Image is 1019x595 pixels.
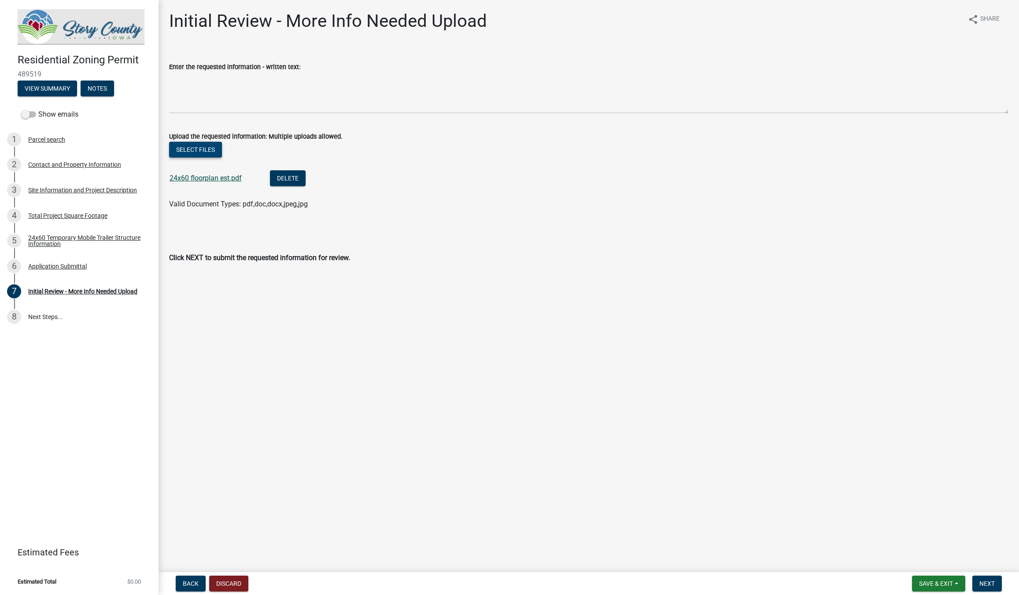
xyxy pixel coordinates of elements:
[7,158,21,172] div: 2
[169,11,487,32] h1: Initial Review - More Info Needed Upload
[18,54,151,66] h4: Residential Zoning Permit
[169,200,308,208] span: Valid Document Types: pdf,doc,docx,jpeg,jpg
[169,253,350,262] strong: Click NEXT to submit the requested information for review.
[18,9,144,44] img: Story County, Iowa
[979,580,995,587] span: Next
[169,134,343,140] label: Upload the requested information: Multiple uploads allowed.
[21,109,78,120] label: Show emails
[7,544,144,561] a: Estimated Fees
[7,259,21,273] div: 6
[7,183,21,197] div: 3
[176,576,206,591] button: Back
[81,81,114,96] button: Notes
[170,174,242,182] a: 24x60 floorplan est.pdf
[7,284,21,298] div: 7
[81,85,114,92] wm-modal-confirm: Notes
[28,162,121,168] div: Contact and Property Information
[28,213,107,219] div: Total Project Square Footage
[7,209,21,223] div: 4
[183,580,199,587] span: Back
[919,580,953,587] span: Save & Exit
[18,579,56,584] span: Estimated Total
[28,136,65,143] div: Parcel search
[18,85,77,92] wm-modal-confirm: Summary
[912,576,965,591] button: Save & Exit
[209,576,248,591] button: Discard
[270,170,306,186] button: Delete
[7,132,21,147] div: 1
[18,70,141,78] span: 489519
[28,235,144,247] div: 24x60 Temporary Mobile Trailer Structure Information
[270,175,306,183] wm-modal-confirm: Delete Document
[28,263,87,269] div: Application Submittal
[18,81,77,96] button: View Summary
[169,142,222,158] button: Select files
[7,234,21,248] div: 5
[972,576,1002,591] button: Next
[980,14,1000,25] span: Share
[968,14,978,25] i: share
[28,187,137,193] div: Site Information and Project Description
[28,288,137,294] div: Initial Review - More Info Needed Upload
[127,579,141,584] span: $0.00
[7,310,21,324] div: 8
[169,64,300,70] label: Enter the requested information - written text:
[961,11,1007,28] button: shareShare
